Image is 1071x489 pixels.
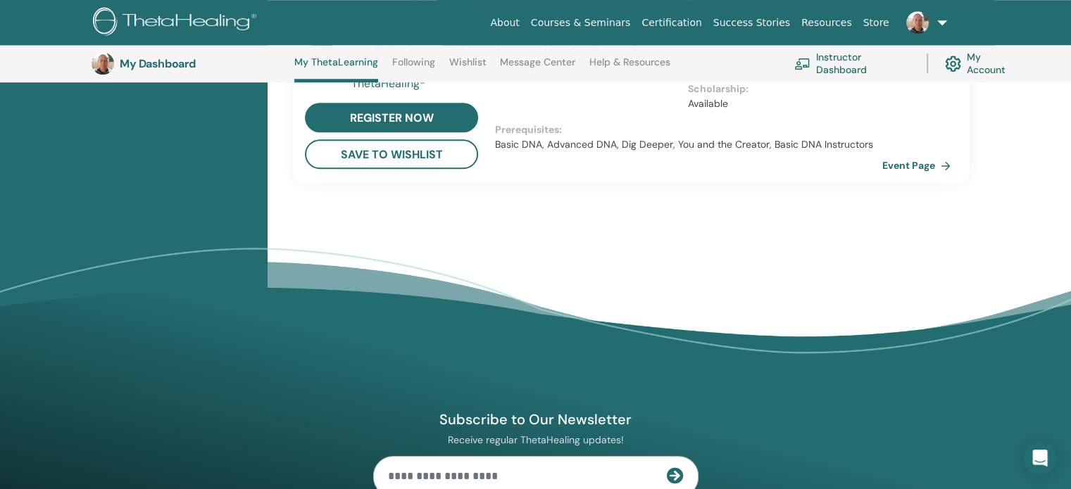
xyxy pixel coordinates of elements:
a: My Account [945,48,1020,79]
h3: My Dashboard [120,57,261,70]
a: My ThetaLearning [294,56,378,82]
img: cog.svg [945,52,961,75]
p: Basic DNA, Advanced DNA, Dig Deeper, You and the Creator, Basic DNA Instructors [495,137,880,152]
p: Available [688,96,872,111]
a: Success Stories [708,10,796,36]
a: Certification [636,10,707,36]
a: Event Page [882,155,956,176]
p: Receive regular ThetaHealing updates! [373,433,699,446]
a: Store [858,10,895,36]
a: Courses & Seminars [525,10,637,36]
img: chalkboard-teacher.svg [794,58,810,70]
span: register now [350,110,434,125]
a: Help & Resources [589,56,670,79]
p: Scholarship : [688,82,872,96]
img: logo.png [93,7,261,39]
a: About [484,10,525,36]
a: register now [305,103,478,132]
a: Wishlist [449,56,487,79]
div: Open Intercom Messenger [1023,441,1057,475]
a: Resources [796,10,858,36]
p: Prerequisites : [495,122,880,137]
button: save to wishlist [305,139,478,169]
h4: Subscribe to Our Newsletter [373,410,699,428]
img: default.jpg [906,11,929,34]
a: Message Center [500,56,575,79]
a: Instructor Dashboard [794,48,910,79]
a: Following [392,56,435,79]
img: default.jpg [92,52,114,75]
